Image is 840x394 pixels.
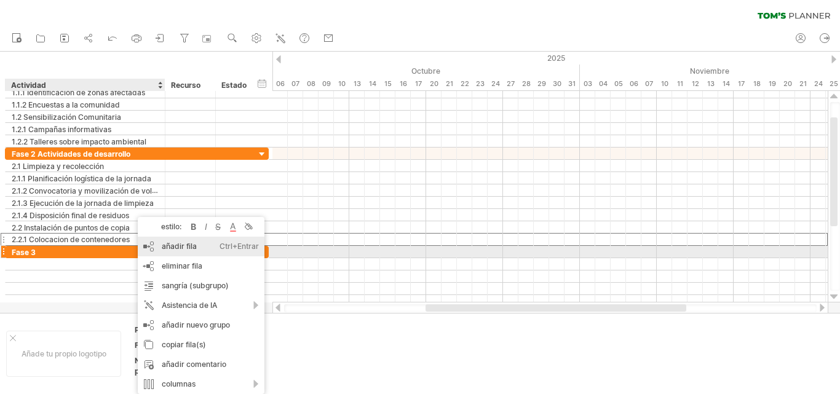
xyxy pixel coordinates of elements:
font: 07 [291,79,299,88]
div: Viernes, 10 de octubre de 2025 [334,77,349,90]
font: 24 [491,79,500,88]
font: 16 [400,79,407,88]
font: 29 [537,79,546,88]
font: 03 [584,79,592,88]
div: Jueves, 23 de octubre de 2025 [472,77,488,90]
font: añadir nuevo grupo [162,320,230,329]
font: Añade tu propio logotipo [22,349,106,358]
font: Asistencia de IA [162,301,217,310]
font: 1.2.2 Talleres sobre impacto ambiental [12,137,146,146]
div: Lunes, 10 de noviembre de 2025 [657,77,672,90]
font: 27 [507,79,515,88]
font: 1.1.2 Encuestas a la comunidad [12,100,120,109]
div: Lunes, 6 de octubre de 2025 [272,77,288,90]
font: Octubre [411,66,440,76]
font: 19 [769,79,776,88]
font: 2.2 Instalación de puntos de copia [12,223,130,232]
font: 2.1.2 Convocatoria y movilización de voluntarios [12,186,180,195]
div: Martes, 14 de octubre de 2025 [365,77,380,90]
font: 08 [307,79,315,88]
font: columnas [162,379,196,388]
font: 30 [553,79,561,88]
font: 15 [384,79,392,88]
div: Martes, 11 de noviembre de 2025 [672,77,687,90]
div: Miércoles, 29 de octubre de 2025 [534,77,549,90]
div: Viernes, 21 de noviembre de 2025 [795,77,810,90]
div: Martes, 4 de noviembre de 2025 [595,77,611,90]
font: sangría (subgrupo) [162,281,229,290]
div: Viernes, 17 de octubre de 2025 [411,77,426,90]
div: Martes, 28 de octubre de 2025 [518,77,534,90]
div: Miércoles, 5 de noviembre de 2025 [611,77,626,90]
div: Miércoles, 12 de noviembre de 2025 [687,77,703,90]
div: Viernes, 24 de octubre de 2025 [488,77,503,90]
font: 1.2.1 Campañas informativas [12,125,111,134]
font: Noviembre [690,66,729,76]
div: Octubre de 2025 [226,65,580,77]
font: 13 [707,79,715,88]
div: Lunes, 17 de noviembre de 2025 [734,77,749,90]
font: 31 [568,79,576,88]
font: 2.1.1 Planificación logística de la jornada [12,174,151,183]
div: Lunes, 13 de octubre de 2025 [349,77,365,90]
font: 2025 [547,53,565,63]
font: Fecha: [135,341,159,350]
font: 20 [430,79,438,88]
div: Martes, 7 de octubre de 2025 [288,77,303,90]
div: Jueves, 16 de octubre de 2025 [395,77,411,90]
div: Lunes, 20 de octubre de 2025 [426,77,442,90]
font: 21 [446,79,453,88]
font: 06 [276,79,285,88]
font: 2.1 Limpieza y recolección [12,162,104,171]
font: 06 [630,79,638,88]
font: Proyecto: [135,325,170,334]
div: Martes, 21 de octubre de 2025 [442,77,457,90]
font: 17 [415,79,422,88]
font: Fase 3 [12,248,36,257]
div: Miércoles, 19 de noviembre de 2025 [764,77,780,90]
font: 14 [369,79,376,88]
div: Lunes, 3 de noviembre de 2025 [580,77,595,90]
font: Actividad [11,81,46,90]
div: Martes, 18 de noviembre de 2025 [749,77,764,90]
font: 28 [522,79,531,88]
div: Miércoles, 22 de octubre de 2025 [457,77,472,90]
font: 10 [338,79,346,88]
font: 2.1.4 Disposición final de residuos [12,211,129,220]
div: Jueves, 13 de noviembre de 2025 [703,77,718,90]
div: Viernes, 7 de noviembre de 2025 [641,77,657,90]
font: 24 [814,79,823,88]
font: 14 [723,79,730,88]
font: 25 [830,79,838,88]
font: Número de proyecto [135,356,174,376]
font: 12 [692,79,699,88]
font: Estado [221,81,247,90]
font: copiar fila(s) [162,340,206,349]
div: Jueves, 30 de octubre de 2025 [549,77,565,90]
font: 07 [645,79,653,88]
div: Lunes, 27 de octubre de 2025 [503,77,518,90]
font: 1.2 Sensibilización Comunitaria [12,112,121,122]
font: 20 [783,79,792,88]
font: 22 [461,79,469,88]
font: eliminar fila [162,261,202,270]
font: 21 [799,79,807,88]
font: añadir fila [162,242,197,251]
div: Lunes, 24 de noviembre de 2025 [810,77,826,90]
div: Viernes, 14 de noviembre de 2025 [718,77,734,90]
div: Miércoles, 8 de octubre de 2025 [303,77,319,90]
font: 05 [614,79,623,88]
font: 1.1.1 Identificación de zonas afectadas [12,88,145,97]
div: 2.2.1 Colocacion de contenedores [12,234,159,245]
font: 13 [354,79,361,88]
font: Recurso [171,81,200,90]
div: Viernes, 31 de octubre de 2025 [565,77,580,90]
font: 09 [322,79,331,88]
font: Fase 2 Actividades de desarrollo [12,149,130,159]
font: estilo: [161,222,181,231]
font: 17 [738,79,745,88]
font: añadir comentario [162,360,226,369]
font: 18 [753,79,761,88]
div: Jueves, 6 de noviembre de 2025 [626,77,641,90]
div: Jueves, 20 de noviembre de 2025 [780,77,795,90]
